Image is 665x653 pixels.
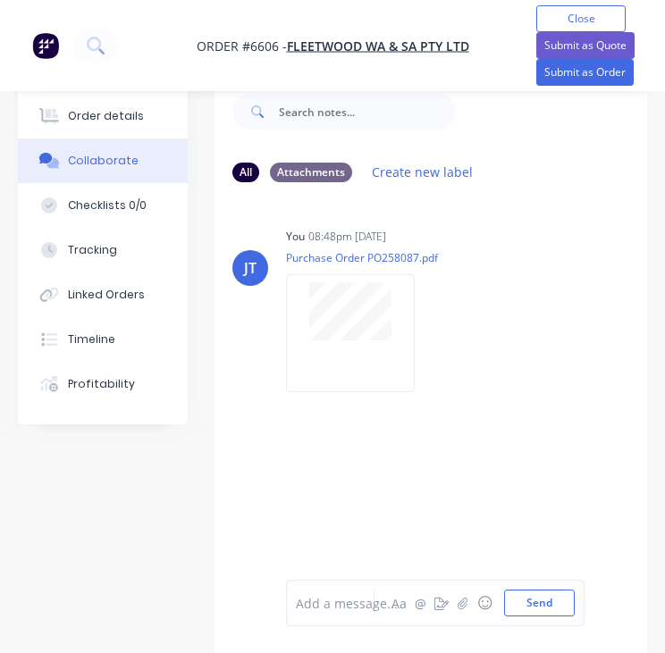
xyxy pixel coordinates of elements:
button: Timeline [18,317,188,362]
div: Attachments [270,163,352,182]
button: Collaborate [18,138,188,183]
div: All [232,163,259,182]
div: JT [244,257,257,279]
p: Purchase Order PO258087.pdf [286,250,438,265]
button: Profitability [18,362,188,406]
button: Close [536,5,626,32]
img: Factory [32,32,59,59]
div: Linked Orders [68,287,145,303]
div: 08:48pm [DATE] [308,229,386,245]
button: Create new label [363,160,483,184]
button: Submit as Quote [536,32,635,59]
div: Order details [68,108,144,124]
div: You [286,229,305,245]
button: Send [504,590,575,616]
button: Aa [388,592,409,614]
button: Submit as Order [536,59,634,86]
span: Order #6606 - [197,38,287,54]
button: Tracking [18,228,188,272]
button: ☺ [474,592,495,614]
div: Profitability [68,376,135,392]
div: Add a message... [296,594,475,613]
button: Checklists 0/0 [18,183,188,228]
button: Order details [18,94,188,138]
div: Collaborate [68,153,139,169]
button: Linked Orders [18,272,188,317]
button: @ [409,592,431,614]
input: Search notes... [279,94,456,130]
div: Checklists 0/0 [68,197,147,213]
a: Fleetwood WA & SA Pty Ltd [287,38,469,54]
div: Timeline [68,331,115,347]
div: Tracking [68,242,117,258]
